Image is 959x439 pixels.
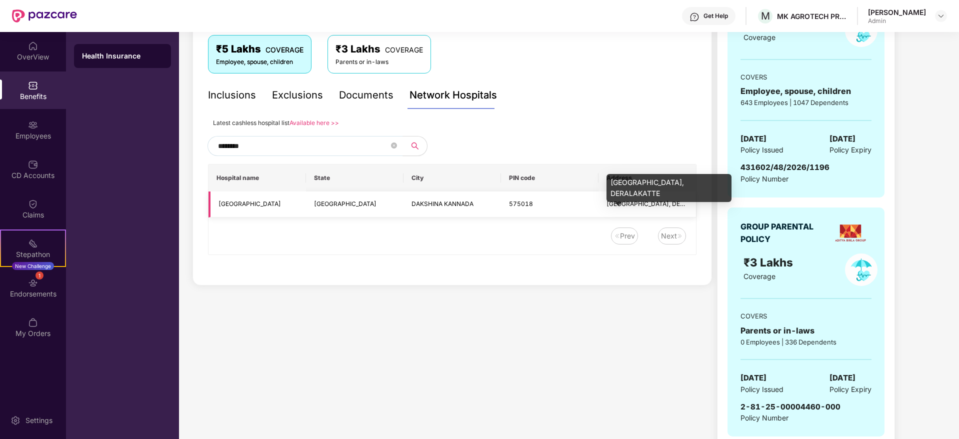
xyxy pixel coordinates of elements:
[35,271,43,279] div: 1
[761,10,770,22] span: M
[845,253,877,286] img: policyIcon
[265,45,303,54] span: COVERAGE
[606,174,731,202] div: [GEOGRAPHIC_DATA], DERALAKATTE
[28,159,38,169] img: svg+xml;base64,PHN2ZyBpZD0iQ0RfQWNjb3VudHMiIGRhdGEtbmFtZT0iQ0QgQWNjb3VudHMiIHhtbG5zPSJodHRwOi8vd3...
[743,33,775,41] span: Coverage
[403,191,501,217] td: DAKSHINA KANNADA
[28,80,38,90] img: svg+xml;base64,PHN2ZyBpZD0iQmVuZWZpdHMiIHhtbG5zPSJodHRwOi8vd3d3LnczLm9yZy8yMDAwL3N2ZyIgd2lkdGg9Ij...
[677,233,683,239] img: svg+xml;base64,PHN2ZyB4bWxucz0iaHR0cDovL3d3dy53My5vcmcvMjAwMC9zdmciIHdpZHRoPSIxNiIgaGVpZ2h0PSIxNi...
[218,200,281,207] span: [GEOGRAPHIC_DATA]
[598,191,696,217] td: UNIVERSITY ROAD, DERALAKATTE
[740,413,788,422] span: Policy Number
[740,97,871,107] div: 643 Employees | 1047 Dependents
[614,233,620,239] img: svg+xml;base64,PHN2ZyB4bWxucz0iaHR0cDovL3d3dy53My5vcmcvMjAwMC9zdmciIHdpZHRoPSIxNiIgaGVpZ2h0PSIxNi...
[391,141,397,151] span: close-circle
[403,164,501,191] th: City
[829,384,871,395] span: Policy Expiry
[409,87,497,103] div: Network Hospitals
[306,191,403,217] td: KARNATAKA
[402,136,427,156] button: search
[777,11,847,21] div: MK AGROTECH PRIVATE LIMITED
[272,87,323,103] div: Exclusions
[12,262,54,270] div: New Challenge
[12,9,77,22] img: New Pazcare Logo
[28,120,38,130] img: svg+xml;base64,PHN2ZyBpZD0iRW1wbG95ZWVzIiB4bWxucz0iaHR0cDovL3d3dy53My5vcmcvMjAwMC9zdmciIHdpZHRoPS...
[216,174,298,182] span: Hospital name
[28,41,38,51] img: svg+xml;base64,PHN2ZyBpZD0iSG9tZSIgeG1sbnM9Imh0dHA6Ly93d3cudzMub3JnLzIwMDAvc3ZnIiB3aWR0aD0iMjAiIG...
[509,200,533,207] span: 575018
[740,133,766,145] span: [DATE]
[339,87,393,103] div: Documents
[598,164,696,191] th: Address
[411,200,473,207] span: DAKSHINA KANNADA
[743,272,775,280] span: Coverage
[740,311,871,321] div: COVERS
[289,119,339,126] a: Available here >>
[937,12,945,20] img: svg+xml;base64,PHN2ZyBpZD0iRHJvcGRvd24tMzJ4MzIiIHhtbG5zPSJodHRwOi8vd3d3LnczLm9yZy8yMDAwL3N2ZyIgd2...
[868,17,926,25] div: Admin
[689,12,699,22] img: svg+xml;base64,PHN2ZyBpZD0iSGVscC0zMngzMiIgeG1sbnM9Imh0dHA6Ly93d3cudzMub3JnLzIwMDAvc3ZnIiB3aWR0aD...
[335,57,423,67] div: Parents or in-laws
[868,7,926,17] div: [PERSON_NAME]
[335,41,423,57] div: ₹3 Lakhs
[10,415,20,425] img: svg+xml;base64,PHN2ZyBpZD0iU2V0dGluZy0yMHgyMCIgeG1sbnM9Imh0dHA6Ly93d3cudzMub3JnLzIwMDAvc3ZnIiB3aW...
[28,278,38,288] img: svg+xml;base64,PHN2ZyBpZD0iRW5kb3JzZW1lbnRzIiB4bWxucz0iaHR0cDovL3d3dy53My5vcmcvMjAwMC9zdmciIHdpZH...
[208,87,256,103] div: Inclusions
[829,144,871,155] span: Policy Expiry
[208,191,306,217] td: YENEPOYA MEDICAL COLLEGE HOSPITAL
[306,164,403,191] th: State
[213,119,289,126] span: Latest cashless hospital list
[82,51,163,61] div: Health Insurance
[1,249,65,259] div: Stepathon
[829,372,855,384] span: [DATE]
[391,142,397,148] span: close-circle
[740,72,871,82] div: COVERS
[216,57,303,67] div: Employee, spouse, children
[314,200,376,207] span: [GEOGRAPHIC_DATA]
[829,133,855,145] span: [DATE]
[740,372,766,384] span: [DATE]
[28,317,38,327] img: svg+xml;base64,PHN2ZyBpZD0iTXlfT3JkZXJzIiBkYXRhLW5hbWU9Ik15IE9yZGVycyIgeG1sbnM9Imh0dHA6Ly93d3cudz...
[28,238,38,248] img: svg+xml;base64,PHN2ZyB4bWxucz0iaHR0cDovL3d3dy53My5vcmcvMjAwMC9zdmciIHdpZHRoPSIyMSIgaGVpZ2h0PSIyMC...
[740,162,829,172] span: 431602/48/2026/1196
[703,12,728,20] div: Get Help
[620,230,635,241] div: Prev
[740,144,783,155] span: Policy Issued
[740,324,871,337] div: Parents or in-laws
[743,255,796,269] span: ₹3 Lakhs
[501,164,598,191] th: PIN code
[661,230,677,241] div: Next
[740,384,783,395] span: Policy Issued
[740,337,871,347] div: 0 Employees | 336 Dependents
[22,415,55,425] div: Settings
[740,174,788,183] span: Policy Number
[216,41,303,57] div: ₹5 Lakhs
[740,402,840,411] span: 2-81-25-00004460-000
[402,142,427,150] span: search
[385,45,423,54] span: COVERAGE
[833,215,868,250] img: insurerLogo
[28,199,38,209] img: svg+xml;base64,PHN2ZyBpZD0iQ2xhaW0iIHhtbG5zPSJodHRwOi8vd3d3LnczLm9yZy8yMDAwL3N2ZyIgd2lkdGg9IjIwIi...
[208,164,306,191] th: Hospital name
[740,220,828,245] div: GROUP PARENTAL POLICY
[740,85,871,97] div: Employee, spouse, children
